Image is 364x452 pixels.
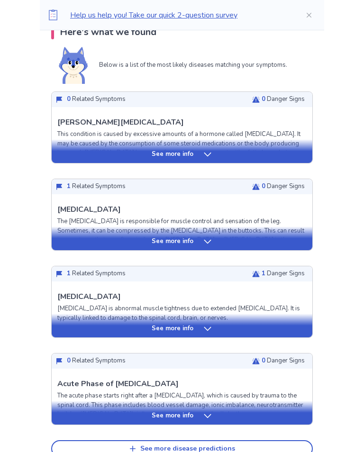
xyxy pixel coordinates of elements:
p: [PERSON_NAME][MEDICAL_DATA] [57,117,184,128]
p: Danger Signs [262,356,305,366]
span: 0 [262,356,265,365]
span: 0 [262,182,265,190]
p: See more info [152,324,193,334]
img: Shiba [59,47,88,84]
p: Related Symptoms [67,182,126,191]
p: Acute Phase of [MEDICAL_DATA] [57,378,179,389]
span: 1 [67,269,71,278]
p: Danger Signs [262,269,305,279]
p: The acute phase starts right after a [MEDICAL_DATA], which is caused by trauma to the spinal cord... [57,391,307,419]
p: The [MEDICAL_DATA] is responsible for muscle control and sensation of the leg. Sometimes, it can ... [57,217,307,254]
p: See more info [152,237,193,246]
p: Below is a list of the most likely diseases matching your symptoms. [99,61,287,70]
p: [MEDICAL_DATA] is abnormal muscle tightness due to extended [MEDICAL_DATA]. It is typically linke... [57,304,307,323]
p: This condition is caused by excessive amounts of a hormone called [MEDICAL_DATA]. It may be cause... [57,130,307,185]
span: 0 [67,356,71,365]
p: [MEDICAL_DATA] [57,204,121,215]
p: See more info [152,411,193,421]
p: Here's what we found [60,25,156,39]
p: Related Symptoms [67,269,126,279]
p: Help us help you! Take our quick 2-question survey [70,9,290,21]
p: [MEDICAL_DATA] [57,291,121,302]
span: 1 [262,269,265,278]
p: Related Symptoms [67,356,126,366]
span: 1 [67,182,71,190]
span: 0 [262,95,265,103]
p: Danger Signs [262,182,305,191]
p: See more info [152,150,193,159]
p: Danger Signs [262,95,305,104]
p: Related Symptoms [67,95,126,104]
span: 0 [67,95,71,103]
